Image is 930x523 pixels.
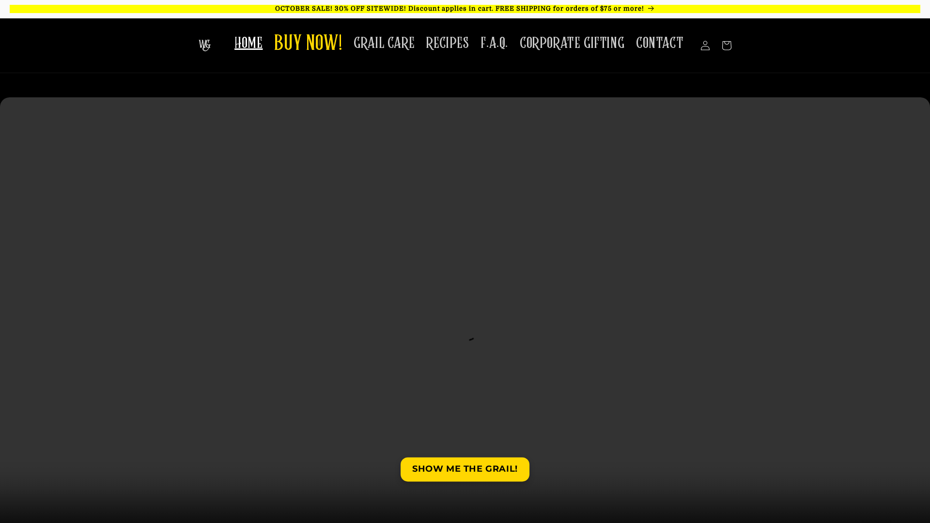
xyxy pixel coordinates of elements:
[426,34,469,53] span: RECIPES
[420,28,475,59] a: RECIPES
[636,34,683,53] span: CONTACT
[348,28,420,59] a: GRAIL CARE
[630,28,689,59] a: CONTACT
[234,34,263,53] span: HOME
[480,34,508,53] span: F.A.Q.
[229,28,268,59] a: HOME
[514,28,630,59] a: CORPORATE GIFTING
[475,28,514,59] a: F.A.Q.
[520,34,624,53] span: CORPORATE GIFTING
[10,5,920,13] p: OCTOBER SALE! 30% OFF SITEWIDE! Discount applies in cart. FREE SHIPPING for orders of $75 or more!
[274,31,342,58] span: BUY NOW!
[401,458,529,481] a: SHOW ME THE GRAIL!
[199,40,211,51] img: The Whiskey Grail
[354,34,415,53] span: GRAIL CARE
[268,25,348,63] a: BUY NOW!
